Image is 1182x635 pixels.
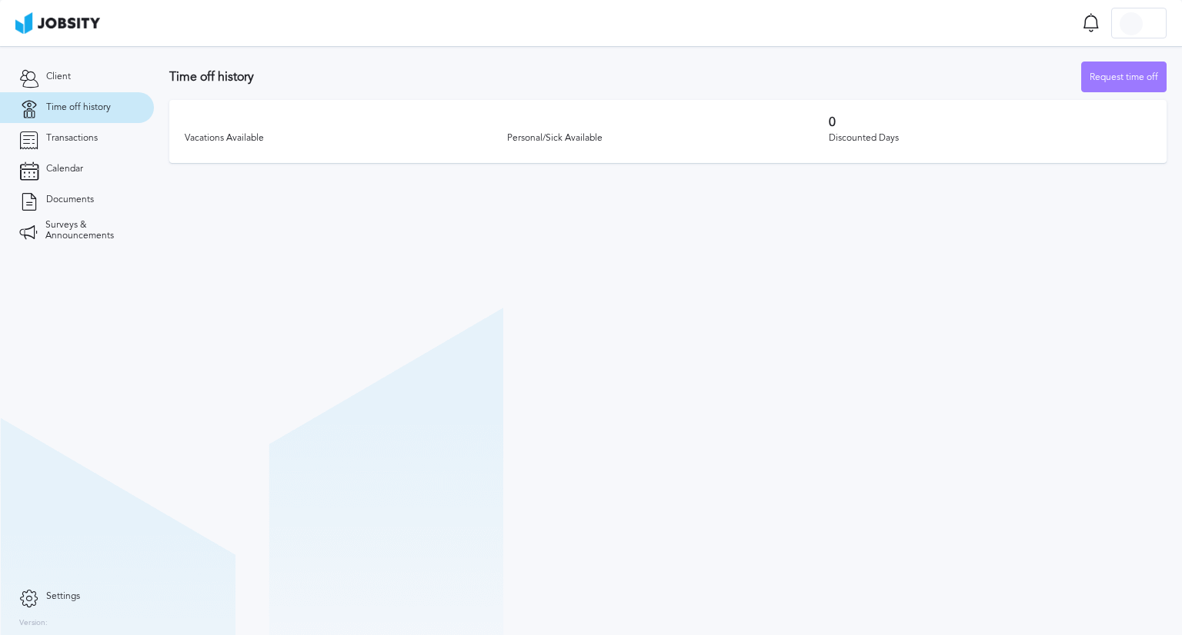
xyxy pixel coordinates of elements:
[46,164,83,175] span: Calendar
[829,115,1151,129] h3: 0
[46,194,94,205] span: Documents
[1081,62,1167,92] button: Request time off
[46,133,98,144] span: Transactions
[507,133,830,144] div: Personal/Sick Available
[1082,62,1166,93] div: Request time off
[19,619,48,628] label: Version:
[46,591,80,602] span: Settings
[46,71,71,82] span: Client
[829,133,1151,144] div: Discounted Days
[169,70,1081,84] h3: Time off history
[185,133,507,144] div: Vacations Available
[15,12,100,34] img: ab4bad089aa723f57921c736e9817d99.png
[46,102,111,113] span: Time off history
[45,220,135,241] span: Surveys & Announcements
